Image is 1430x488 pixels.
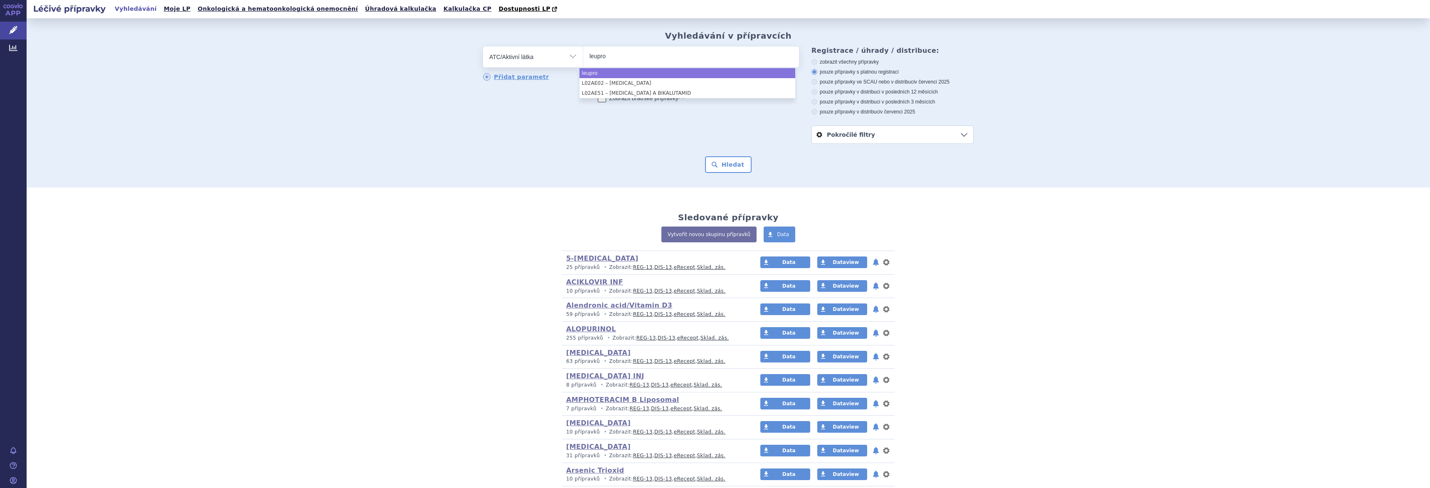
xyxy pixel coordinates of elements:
[817,421,867,433] a: Dataview
[566,443,631,451] a: [MEDICAL_DATA]
[112,3,159,15] a: Vyhledávání
[833,377,859,383] span: Dataview
[697,358,726,364] a: Sklad. zás.
[697,288,726,294] a: Sklad. zás.
[496,3,561,15] a: Dostupnosti LP
[817,445,867,456] a: Dataview
[880,109,915,115] span: v červenci 2025
[882,352,890,362] button: nastavení
[602,311,609,318] i: •
[633,311,653,317] a: REG-13
[872,446,880,456] button: notifikace
[566,382,745,389] p: Zobrazit: , , ,
[566,311,745,318] p: Zobrazit: , , ,
[760,398,810,409] a: Data
[441,3,494,15] a: Kalkulačka CP
[598,382,606,389] i: •
[760,468,810,480] a: Data
[566,453,600,458] span: 31 přípravků
[882,328,890,338] button: nastavení
[671,382,692,388] a: eRecept
[566,372,644,380] a: [MEDICAL_DATA] INJ
[654,311,672,317] a: DIS-13
[566,429,600,435] span: 10 přípravků
[882,375,890,385] button: nastavení
[833,330,859,336] span: Dataview
[651,382,668,388] a: DIS-13
[760,351,810,362] a: Data
[598,94,685,102] label: Zobrazit bratrské přípravky
[674,453,695,458] a: eRecept
[633,453,653,458] a: REG-13
[566,335,603,341] span: 255 přípravků
[27,3,112,15] h2: Léčivé přípravky
[602,264,609,271] i: •
[760,327,810,339] a: Data
[566,349,631,357] a: [MEDICAL_DATA]
[705,156,752,173] button: Hledat
[833,354,859,360] span: Dataview
[872,375,880,385] button: notifikace
[598,405,606,412] i: •
[566,301,672,309] a: Alendronic acid/Vitamin D3
[872,352,880,362] button: notifikace
[658,335,675,341] a: DIS-13
[602,476,609,483] i: •
[760,374,810,386] a: Data
[817,303,867,315] a: Dataview
[630,382,649,388] a: REG-13
[602,288,609,295] i: •
[566,419,631,427] a: [MEDICAL_DATA]
[782,377,796,383] span: Data
[566,429,745,436] p: Zobrazit: , , ,
[674,288,695,294] a: eRecept
[833,401,859,407] span: Dataview
[872,422,880,432] button: notifikace
[674,476,695,482] a: eRecept
[579,68,795,78] li: leupro
[817,351,867,362] a: Dataview
[483,73,549,81] a: Přidat parametr
[817,280,867,292] a: Dataview
[661,227,757,242] a: Vytvořit novou skupinu přípravků
[362,3,439,15] a: Úhradová kalkulačka
[566,466,624,474] a: Arsenic Trioxid
[566,452,745,459] p: Zobrazit: , , ,
[566,335,745,342] p: Zobrazit: , , ,
[677,335,699,341] a: eRecept
[654,358,672,364] a: DIS-13
[633,429,653,435] a: REG-13
[833,259,859,265] span: Dataview
[566,476,745,483] p: Zobrazit: , , ,
[654,453,672,458] a: DIS-13
[566,405,745,412] p: Zobrazit: , , ,
[872,304,880,314] button: notifikace
[872,399,880,409] button: notifikace
[782,330,796,336] span: Data
[882,446,890,456] button: nastavení
[777,232,789,237] span: Data
[566,264,600,270] span: 25 přípravků
[817,398,867,409] a: Dataview
[602,429,609,436] i: •
[195,3,360,15] a: Onkologická a hematoonkologická onemocnění
[817,327,867,339] a: Dataview
[915,79,949,85] span: v červenci 2025
[654,288,672,294] a: DIS-13
[811,108,974,115] label: pouze přípravky v distribuci
[636,335,656,341] a: REG-13
[633,358,653,364] a: REG-13
[811,47,974,54] h3: Registrace / úhrady / distribuce:
[579,88,795,98] li: L02AE51 – [MEDICAL_DATA] A BIKALUTAMID
[566,288,745,295] p: Zobrazit: , , ,
[872,257,880,267] button: notifikace
[633,264,653,270] a: REG-13
[630,406,649,412] a: REG-13
[674,429,695,435] a: eRecept
[782,401,796,407] span: Data
[760,256,810,268] a: Data
[882,304,890,314] button: nastavení
[671,406,692,412] a: eRecept
[605,335,612,342] i: •
[566,254,639,262] a: 5-[MEDICAL_DATA]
